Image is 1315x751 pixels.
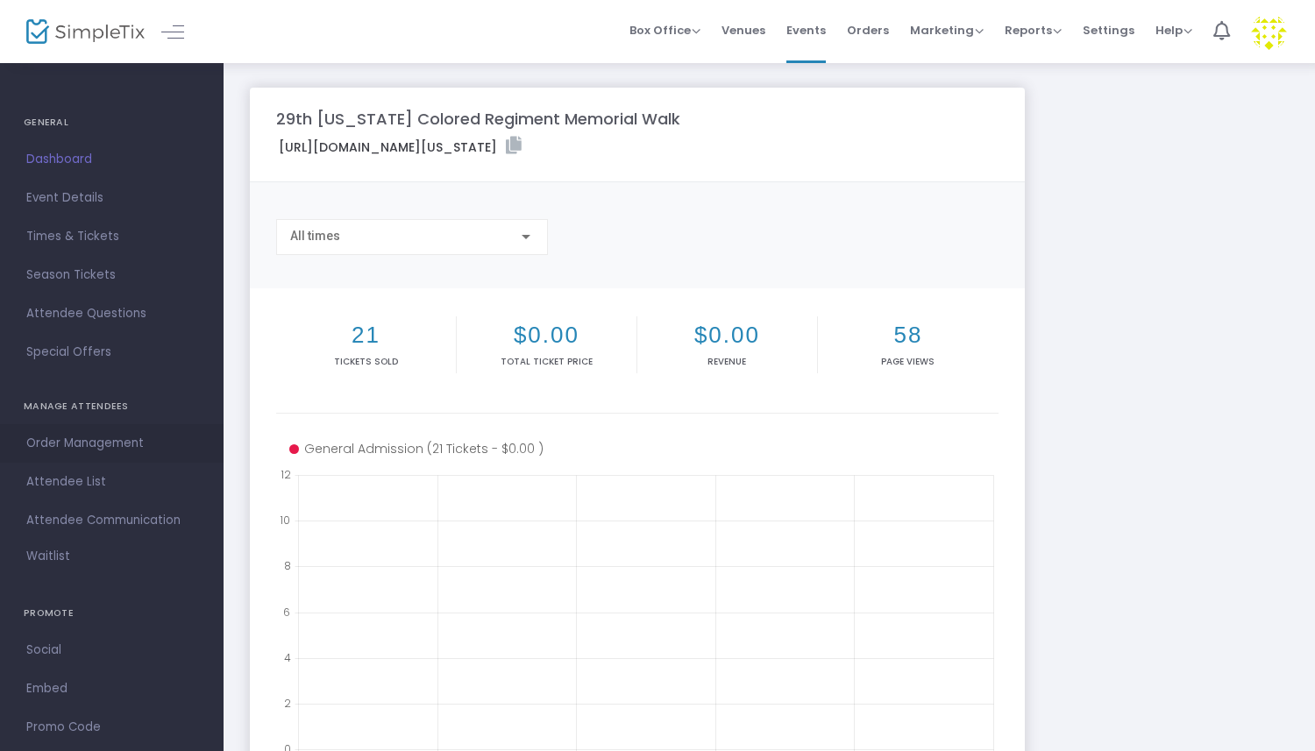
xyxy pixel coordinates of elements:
span: Times & Tickets [26,225,197,248]
span: Promo Code [26,716,197,739]
span: All times [290,229,340,243]
p: Tickets sold [280,355,452,368]
span: Settings [1083,8,1134,53]
span: Attendee Communication [26,509,197,532]
text: 12 [281,467,291,482]
p: Revenue [641,355,814,368]
text: 10 [280,513,290,528]
h2: 21 [280,322,452,349]
span: Reports [1005,22,1062,39]
span: Orders [847,8,889,53]
span: Waitlist [26,548,70,565]
h4: PROMOTE [24,596,200,631]
span: Order Management [26,432,197,455]
m-panel-title: 29th [US_STATE] Colored Regiment Memorial Walk [276,107,680,131]
h2: $0.00 [641,322,814,349]
text: 2 [284,695,291,710]
span: Season Tickets [26,264,197,287]
h4: MANAGE ATTENDEES [24,389,200,424]
span: Social [26,639,197,662]
span: Events [786,8,826,53]
p: Page Views [821,355,995,368]
text: 6 [283,604,290,619]
span: Embed [26,677,197,700]
p: Total Ticket Price [460,355,633,368]
text: 4 [284,649,291,664]
span: Special Offers [26,341,197,364]
span: Event Details [26,187,197,209]
span: Help [1155,22,1192,39]
span: Venues [721,8,765,53]
span: Dashboard [26,148,197,171]
label: [URL][DOMAIN_NAME][US_STATE] [279,137,522,157]
text: 8 [284,558,291,573]
h2: $0.00 [460,322,633,349]
span: Attendee List [26,471,197,493]
h4: GENERAL [24,105,200,140]
span: Box Office [629,22,700,39]
h2: 58 [821,322,995,349]
span: Marketing [910,22,984,39]
span: Attendee Questions [26,302,197,325]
